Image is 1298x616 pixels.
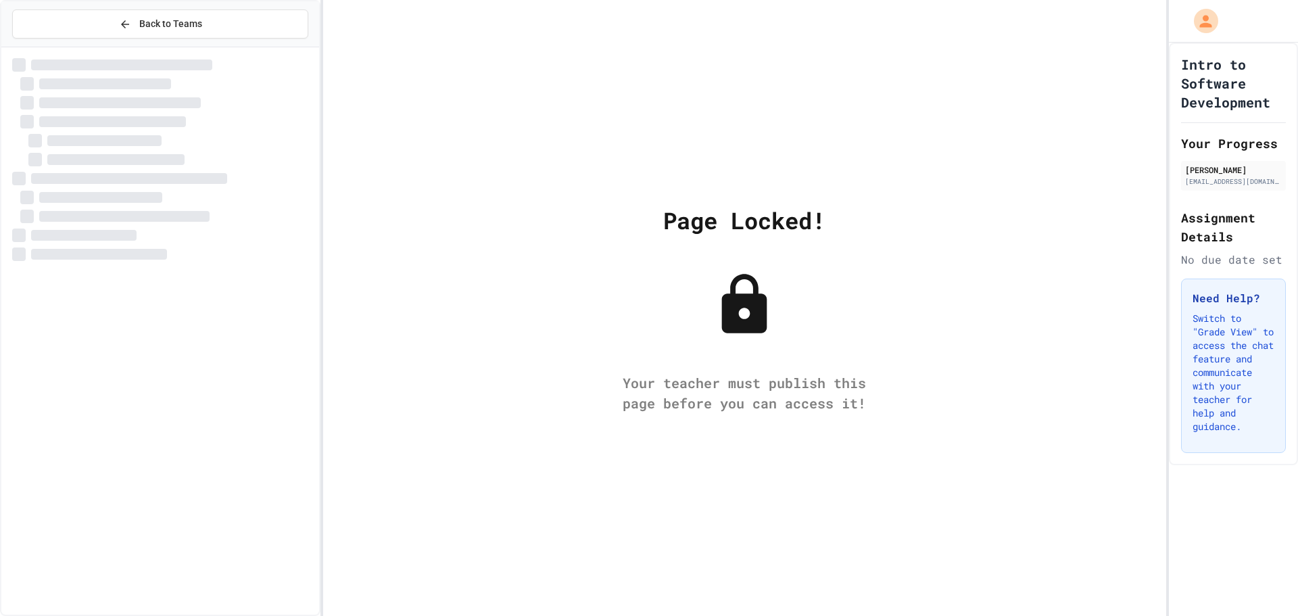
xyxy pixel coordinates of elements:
span: Back to Teams [139,17,202,31]
div: [PERSON_NAME] [1185,164,1282,176]
div: Your teacher must publish this page before you can access it! [609,373,880,413]
div: Page Locked! [663,203,825,237]
button: Back to Teams [12,9,308,39]
div: No due date set [1181,252,1286,268]
h2: Assignment Details [1181,208,1286,246]
div: [EMAIL_ADDRESS][DOMAIN_NAME] [1185,176,1282,187]
div: My Account [1180,5,1222,37]
h3: Need Help? [1193,290,1274,306]
h2: Your Progress [1181,134,1286,153]
h1: Intro to Software Development [1181,55,1286,112]
p: Switch to "Grade View" to access the chat feature and communicate with your teacher for help and ... [1193,312,1274,433]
